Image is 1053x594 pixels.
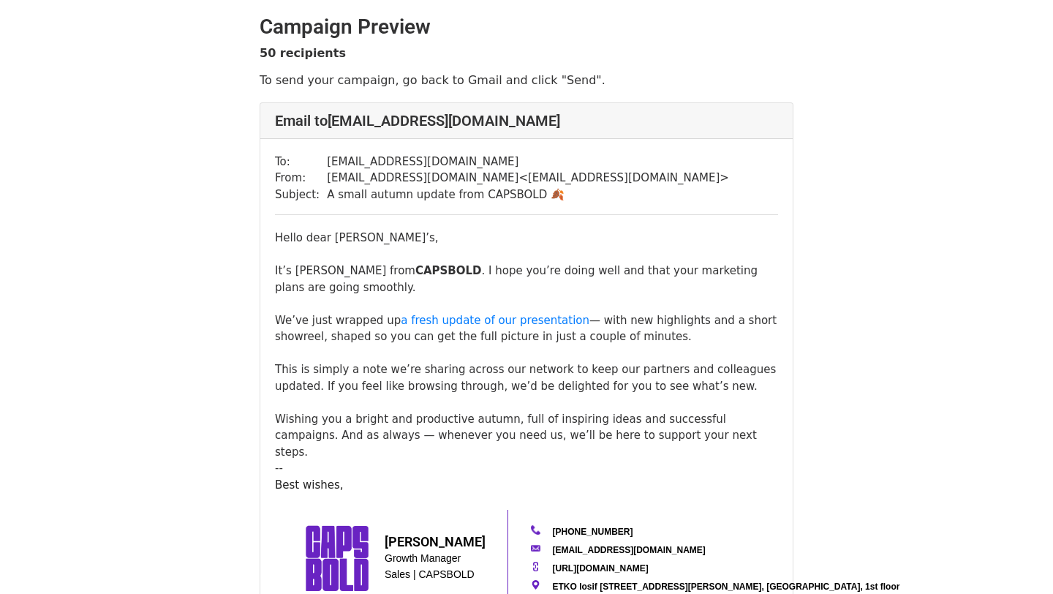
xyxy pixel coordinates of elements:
[553,527,633,537] a: [PHONE_NUMBER]
[531,580,540,590] img: address
[275,112,778,129] h4: Email to [EMAIL_ADDRESS][DOMAIN_NAME]
[553,563,649,574] a: [URL][DOMAIN_NAME]
[415,264,482,277] b: CAPSBOLD
[553,582,900,592] span: ETKO Iosif [STREET_ADDRESS][PERSON_NAME], [GEOGRAPHIC_DATA], 1st floor
[260,72,793,88] p: To send your campaign, go back to Gmail and click "Send".
[385,566,486,582] p: Sales | CAPSBOLD
[385,550,486,566] p: Growth Manager
[327,187,729,203] td: A small autumn update from CAPSBOLD 🍂
[401,314,589,327] a: a fresh update of our presentation
[275,154,327,170] td: To:
[260,15,793,40] h2: Campaign Preview
[531,525,540,535] img: mobilePhone
[275,187,327,203] td: Subject:
[385,534,486,550] h2: [PERSON_NAME]
[531,544,540,553] img: emailAddress
[275,411,778,461] div: Wishing you a bright and productive autumn, full of inspiring ideas and successful campaigns. And...
[275,460,778,477] div: --
[260,46,346,60] strong: 50 recipients
[531,562,540,571] img: website
[327,170,729,187] td: [EMAIL_ADDRESS][DOMAIN_NAME] < [EMAIL_ADDRESS][DOMAIN_NAME] >
[553,545,706,555] a: [EMAIL_ADDRESS][DOMAIN_NAME]
[275,170,327,187] td: From:
[327,154,729,170] td: [EMAIL_ADDRESS][DOMAIN_NAME]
